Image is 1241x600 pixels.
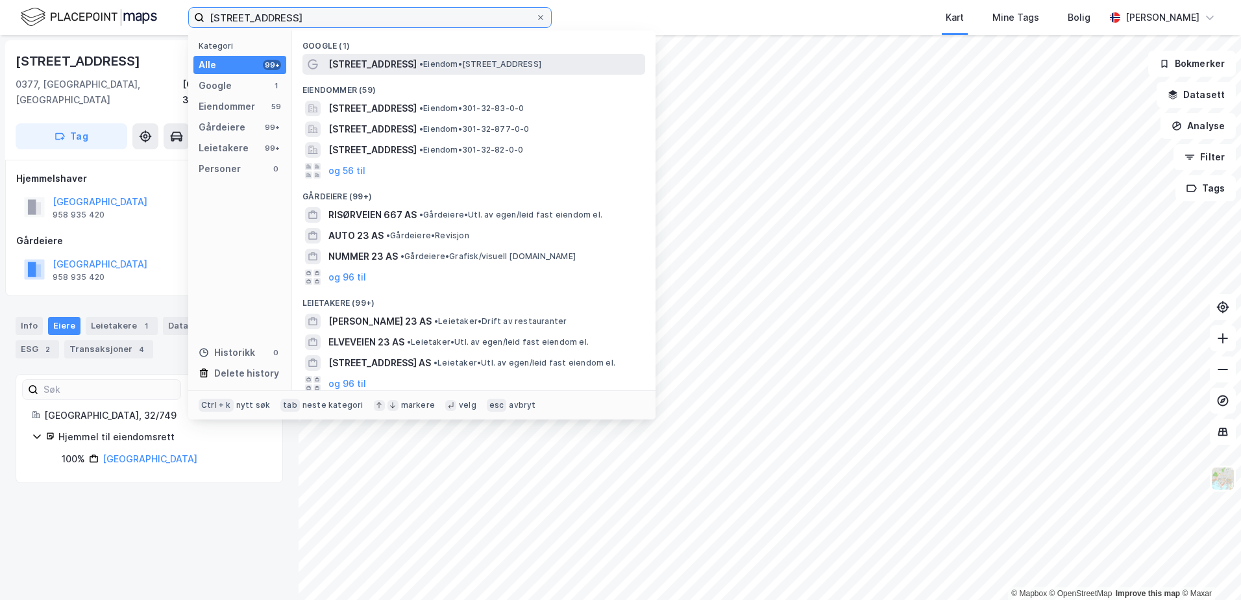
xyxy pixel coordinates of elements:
[1011,589,1047,598] a: Mapbox
[434,316,438,326] span: •
[328,334,404,350] span: ELVEVEIEN 23 AS
[328,121,417,137] span: [STREET_ADDRESS]
[328,101,417,116] span: [STREET_ADDRESS]
[1050,589,1112,598] a: OpenStreetMap
[16,171,282,186] div: Hjemmelshaver
[328,207,417,223] span: RISØRVEIEN 667 AS
[236,400,271,410] div: nytt søk
[434,358,437,368] span: •
[214,366,279,381] div: Delete history
[419,210,602,220] span: Gårdeiere • Utl. av egen/leid fast eiendom el.
[1210,466,1235,491] img: Z
[58,429,267,445] div: Hjemmel til eiendomsrett
[21,6,157,29] img: logo.f888ab2527a4732fd821a326f86c7f29.svg
[182,77,283,108] div: [GEOGRAPHIC_DATA], 32/749
[400,251,576,262] span: Gårdeiere • Grafisk/visuell [DOMAIN_NAME]
[386,231,469,241] span: Gårdeiere • Revisjon
[509,400,535,410] div: avbryt
[199,161,241,177] div: Personer
[271,347,281,358] div: 0
[946,10,964,25] div: Kart
[103,453,197,464] a: [GEOGRAPHIC_DATA]
[328,56,417,72] span: [STREET_ADDRESS]
[16,233,282,249] div: Gårdeiere
[53,210,104,220] div: 958 935 420
[419,59,541,69] span: Eiendom • [STREET_ADDRESS]
[292,288,656,311] div: Leietakere (99+)
[280,399,300,412] div: tab
[434,358,615,368] span: Leietaker • Utl. av egen/leid fast eiendom el.
[199,57,216,73] div: Alle
[328,249,398,264] span: NUMMER 23 AS
[419,103,423,113] span: •
[419,124,423,134] span: •
[263,143,281,153] div: 99+
[992,10,1039,25] div: Mine Tags
[263,60,281,70] div: 99+
[204,8,535,27] input: Søk på adresse, matrikkel, gårdeiere, leietakere eller personer
[271,164,281,174] div: 0
[1173,144,1236,170] button: Filter
[199,140,249,156] div: Leietakere
[419,210,423,219] span: •
[292,31,656,54] div: Google (1)
[135,343,148,356] div: 4
[1176,538,1241,600] iframe: Chat Widget
[292,75,656,98] div: Eiendommer (59)
[386,231,390,240] span: •
[401,400,435,410] div: markere
[140,319,153,332] div: 1
[434,316,567,327] span: Leietaker • Drift av restauranter
[199,119,245,135] div: Gårdeiere
[419,145,423,155] span: •
[328,355,431,371] span: [STREET_ADDRESS] AS
[302,400,363,410] div: neste kategori
[1161,113,1236,139] button: Analyse
[459,400,476,410] div: velg
[1068,10,1090,25] div: Bolig
[328,228,384,244] span: AUTO 23 AS
[328,314,432,329] span: [PERSON_NAME] 23 AS
[328,142,417,158] span: [STREET_ADDRESS]
[487,399,507,412] div: esc
[199,345,255,360] div: Historikk
[1116,589,1180,598] a: Improve this map
[1176,538,1241,600] div: Kontrollprogram for chat
[199,399,234,412] div: Ctrl + k
[328,163,365,179] button: og 56 til
[41,343,54,356] div: 2
[16,123,127,149] button: Tag
[1148,51,1236,77] button: Bokmerker
[199,99,255,114] div: Eiendommer
[419,124,530,134] span: Eiendom • 301-32-877-0-0
[419,145,523,155] span: Eiendom • 301-32-82-0-0
[407,337,411,347] span: •
[400,251,404,261] span: •
[86,317,158,335] div: Leietakere
[1125,10,1199,25] div: [PERSON_NAME]
[407,337,589,347] span: Leietaker • Utl. av egen/leid fast eiendom el.
[48,317,80,335] div: Eiere
[271,101,281,112] div: 59
[328,269,366,285] button: og 96 til
[44,408,267,423] div: [GEOGRAPHIC_DATA], 32/749
[16,340,59,358] div: ESG
[419,103,524,114] span: Eiendom • 301-32-83-0-0
[263,122,281,132] div: 99+
[62,451,85,467] div: 100%
[419,59,423,69] span: •
[163,317,212,335] div: Datasett
[64,340,153,358] div: Transaksjoner
[16,77,182,108] div: 0377, [GEOGRAPHIC_DATA], [GEOGRAPHIC_DATA]
[16,51,143,71] div: [STREET_ADDRESS]
[53,272,104,282] div: 958 935 420
[328,376,366,392] button: og 96 til
[199,78,232,94] div: Google
[1157,82,1236,108] button: Datasett
[271,81,281,91] div: 1
[292,181,656,205] div: Gårdeiere (99+)
[16,317,43,335] div: Info
[38,380,180,399] input: Søk
[1175,175,1236,201] button: Tags
[199,41,286,51] div: Kategori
